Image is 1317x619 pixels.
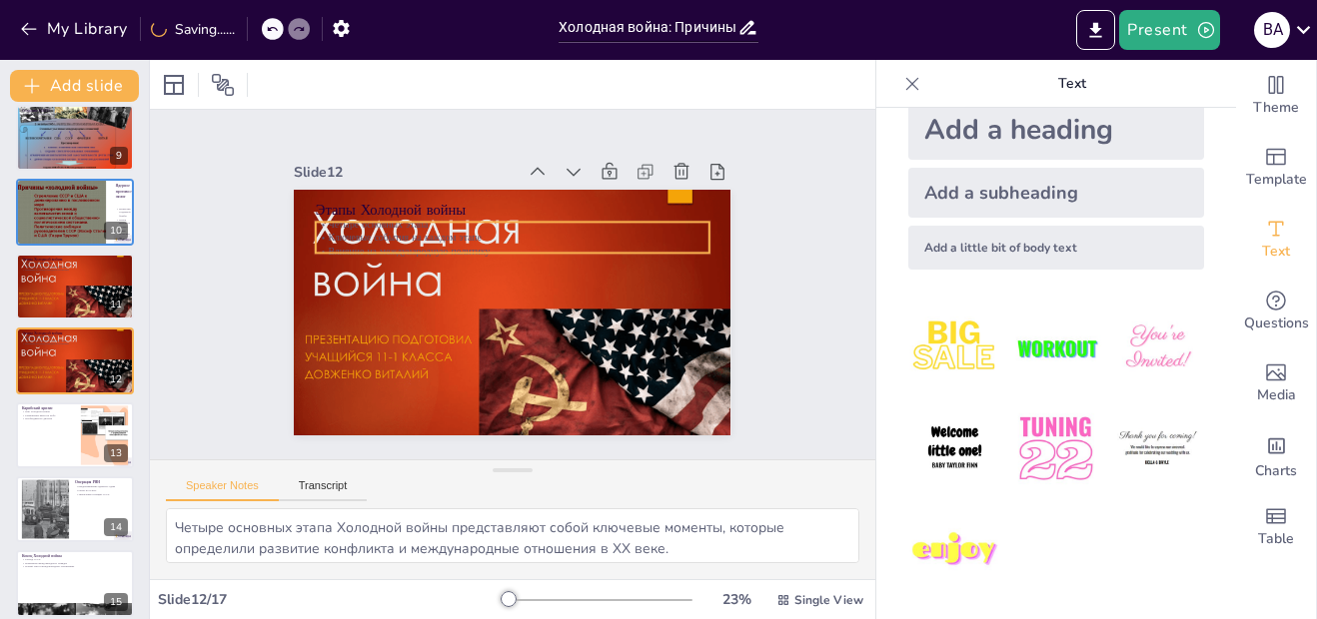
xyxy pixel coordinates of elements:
[1258,528,1294,550] span: Table
[15,13,136,45] button: My Library
[166,479,279,501] button: Speaker Notes
[22,342,128,346] p: Влияние на международную политику
[16,550,134,616] div: 15
[110,147,128,165] div: 9
[1255,460,1297,482] span: Charts
[22,338,128,342] p: Ключевые события на каждом этапе
[22,335,128,339] p: Четыре основных этапа
[16,402,134,468] div: 13
[22,330,128,336] p: Этапы Холодной войны
[22,413,75,417] p: Размещение ракет на Кубе
[908,100,1204,160] div: Add a heading
[104,593,128,611] div: 15
[22,116,128,120] p: Ответ на советское влияние
[116,217,131,228] p: Конец монополии США
[22,265,128,269] p: Ключевые события на каждом этапе
[104,296,128,313] div: 11
[908,302,1001,394] img: 1.jpeg
[1009,302,1102,394] img: 2.jpeg
[75,488,128,492] p: Ответ на угрозу
[104,444,128,462] div: 13
[211,73,235,97] span: Position
[908,168,1204,218] div: Add a subheading
[22,553,128,559] p: Конец Холодной войны
[116,183,135,200] p: Ядерное противостояние
[1009,402,1102,495] img: 5.jpeg
[22,561,128,565] p: Изменение международного порядка
[104,518,128,536] div: 14
[324,180,717,241] p: Этапы Холодной войны
[1076,10,1115,50] button: Export to PowerPoint
[306,140,528,182] div: Slide 12
[928,60,1216,108] p: Text
[321,211,713,266] p: Ключевые события на каждом этапе
[712,590,760,609] div: 23 %
[104,222,128,240] div: 10
[22,112,128,116] p: Военно-политический союз
[158,590,501,609] div: Slide 12 / 17
[908,402,1001,495] img: 4.jpeg
[16,327,134,393] div: 12
[908,226,1204,270] div: Add a little bit of body text
[1236,419,1316,491] div: Add charts and graphs
[22,261,128,265] p: Четыре основных этапа
[22,108,128,114] p: Создание НАТО
[1257,384,1296,406] span: Media
[1236,204,1316,276] div: Add text boxes
[1262,241,1290,263] span: Text
[16,179,134,245] div: 10
[22,409,75,413] p: Пик Холодной войны
[1253,97,1299,119] span: Theme
[16,476,134,542] div: 14
[104,370,128,388] div: 12
[794,592,863,608] span: Single View
[22,416,75,420] p: Необходимость диалога
[1244,312,1309,334] span: Questions
[22,558,128,562] p: Распад СССР
[1236,60,1316,132] div: Change the overall theme
[1119,10,1219,50] button: Present
[22,269,128,273] p: Влияние на международную политику
[75,479,128,485] p: Операция РЯН
[559,13,737,42] input: Insert title
[908,504,1001,597] img: 7.jpeg
[1111,402,1204,495] img: 6.jpeg
[22,565,128,569] p: Новый этап в международных отношениях
[1236,276,1316,347] div: Get real-time input from your audience
[320,224,712,279] p: Влияние на международную политику
[16,105,134,171] div: 9
[1236,347,1316,419] div: Add images, graphics, shapes or video
[75,485,128,489] p: Предотвращение ядерного удара
[16,254,134,319] div: 11
[116,228,131,239] p: Гонка вооружений
[22,257,128,263] p: Этапы Холодной войны
[10,70,139,102] button: Add slide
[75,492,128,496] p: Укрепление позиций СССР
[1236,132,1316,204] div: Add ready made slides
[22,120,128,124] p: Коллективная безопасность
[1246,169,1307,191] span: Template
[1254,10,1290,50] button: B A
[323,197,715,252] p: Четыре основных этапа
[1254,12,1290,48] div: B A
[166,508,859,563] textarea: Четыре основных этапа Холодной войны представляют собой ключевые моменты, которые определили разв...
[1236,491,1316,563] div: Add a table
[1111,302,1204,394] img: 3.jpeg
[151,20,235,39] div: Saving......
[116,206,131,217] p: Испытания ядерной бомбы
[22,404,75,410] p: Карибский кризис
[158,69,190,101] div: Layout
[279,479,368,501] button: Transcript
